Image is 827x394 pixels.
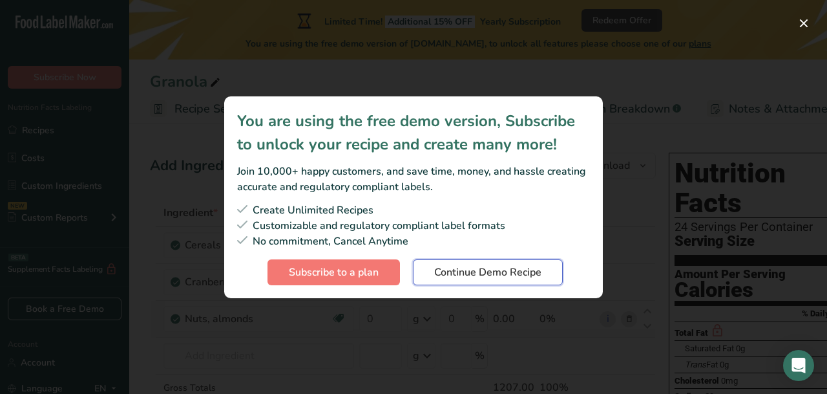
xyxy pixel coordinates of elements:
[289,265,379,280] span: Subscribe to a plan
[237,218,590,234] div: Customizable and regulatory compliant label formats
[237,109,590,156] div: You are using the free demo version, Subscribe to unlock your recipe and create many more!
[413,259,563,285] button: Continue Demo Recipe
[237,234,590,249] div: No commitment, Cancel Anytime
[237,202,590,218] div: Create Unlimited Recipes
[783,350,814,381] div: Open Intercom Messenger
[267,259,400,285] button: Subscribe to a plan
[237,164,590,195] div: Join 10,000+ happy customers, and save time, money, and hassle creating accurate and regulatory c...
[434,265,541,280] span: Continue Demo Recipe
